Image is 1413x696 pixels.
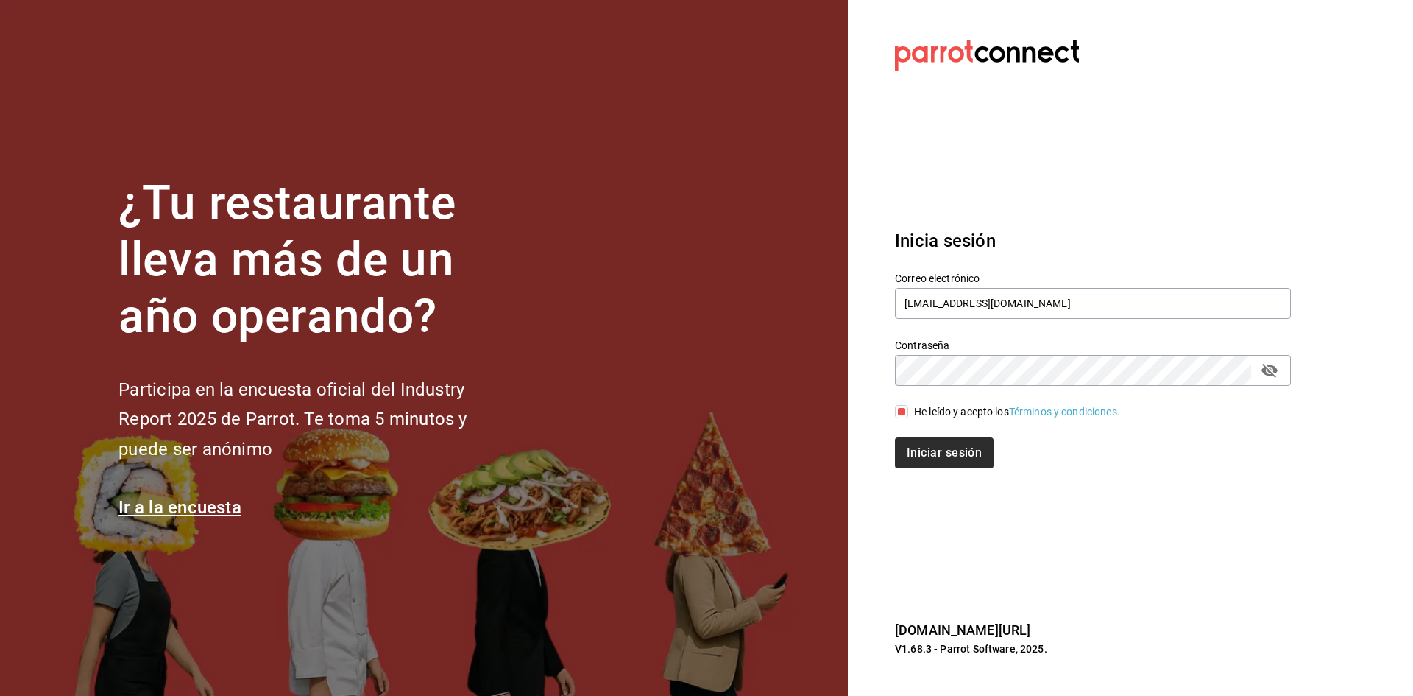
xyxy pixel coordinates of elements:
h2: Participa en la encuesta oficial del Industry Report 2025 de Parrot. Te toma 5 minutos y puede se... [118,375,516,465]
input: Ingresa tu correo electrónico [895,288,1291,319]
button: passwordField [1257,358,1282,383]
button: Iniciar sesión [895,437,994,468]
a: [DOMAIN_NAME][URL] [895,622,1030,638]
h1: ¿Tu restaurante lleva más de un año operando? [118,175,516,345]
a: Ir a la encuesta [118,497,241,518]
div: He leído y acepto los [914,404,1120,420]
label: Contraseña [895,340,1291,351]
a: Términos y condiciones. [1009,406,1120,418]
label: Correo electrónico [895,273,1291,284]
h3: Inicia sesión [895,228,1291,254]
p: V1.68.3 - Parrot Software, 2025. [895,641,1291,656]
